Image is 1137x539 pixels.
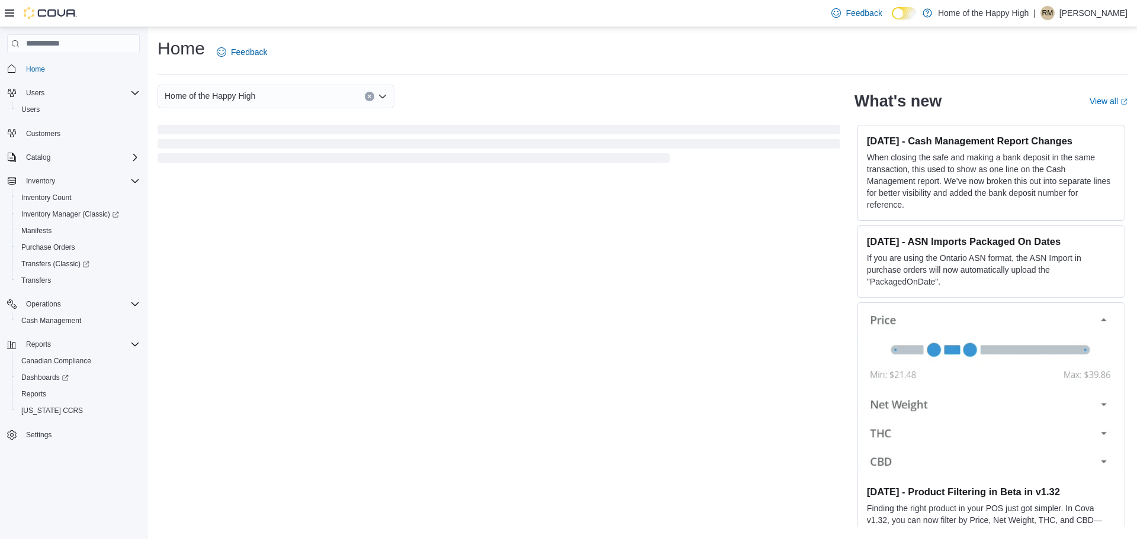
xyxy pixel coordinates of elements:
a: Manifests [17,224,56,238]
span: Users [26,88,44,98]
span: Customers [21,126,140,141]
button: [US_STATE] CCRS [12,402,144,419]
a: Transfers (Classic) [17,257,94,271]
span: Inventory [26,176,55,186]
span: Operations [26,299,61,309]
span: Manifests [17,224,140,238]
input: Dark Mode [892,7,917,20]
span: Purchase Orders [17,240,140,254]
span: Transfers [21,276,51,285]
span: Cash Management [21,316,81,325]
h3: [DATE] - Cash Management Report Changes [867,135,1115,147]
h3: [DATE] - Product Filtering in Beta in v1.32 [867,486,1115,498]
span: Customers [26,129,60,138]
button: Canadian Compliance [12,353,144,369]
button: Operations [21,297,66,311]
a: Settings [21,428,56,442]
a: Inventory Count [17,191,76,205]
a: Home [21,62,50,76]
a: Dashboards [12,369,144,386]
svg: External link [1120,98,1128,105]
button: Catalog [2,149,144,166]
h1: Home [158,37,205,60]
button: Users [12,101,144,118]
span: Home [26,64,45,74]
h2: What's new [855,92,942,111]
span: Inventory [21,174,140,188]
span: RM [1042,6,1054,20]
div: Rebecca MacNeill [1040,6,1055,20]
button: Customers [2,125,144,142]
a: [US_STATE] CCRS [17,404,88,418]
a: Reports [17,387,51,401]
span: Canadian Compliance [17,354,140,368]
button: Users [2,85,144,101]
span: Canadian Compliance [21,356,91,366]
span: Inventory Manager (Classic) [17,207,140,221]
p: [PERSON_NAME] [1059,6,1128,20]
h3: [DATE] - ASN Imports Packaged On Dates [867,235,1115,247]
span: Dashboards [21,373,69,382]
button: Clear input [365,92,374,101]
button: Users [21,86,49,100]
span: Settings [26,430,52,440]
span: Reports [21,389,46,399]
button: Inventory [21,174,60,188]
span: Feedback [231,46,267,58]
span: Operations [21,297,140,311]
button: Cash Management [12,312,144,329]
button: Reports [2,336,144,353]
button: Reports [21,337,56,351]
span: Cash Management [17,314,140,328]
span: [US_STATE] CCRS [21,406,83,415]
span: Reports [17,387,140,401]
span: Dashboards [17,370,140,385]
nav: Complex example [7,56,140,475]
a: Users [17,102,44,117]
span: Transfers (Classic) [17,257,140,271]
span: Home of the Happy High [165,89,255,103]
span: Purchase Orders [21,243,75,252]
span: Home [21,62,140,76]
span: Transfers (Classic) [21,259,89,269]
span: Loading [158,127,840,165]
p: When closing the safe and making a bank deposit in the same transaction, this used to show as one... [867,151,1115,211]
span: Catalog [26,153,50,162]
button: Catalog [21,150,55,164]
a: Feedback [212,40,272,64]
button: Settings [2,426,144,443]
a: Canadian Compliance [17,354,96,368]
span: Users [17,102,140,117]
a: View allExternal link [1090,96,1128,106]
a: Purchase Orders [17,240,80,254]
span: Users [21,105,40,114]
a: Cash Management [17,314,86,328]
span: Feedback [846,7,882,19]
span: Inventory Count [21,193,72,202]
button: Home [2,60,144,78]
button: Inventory Count [12,189,144,206]
span: Users [21,86,140,100]
span: Settings [21,427,140,442]
span: Inventory Count [17,191,140,205]
span: Catalog [21,150,140,164]
span: Inventory Manager (Classic) [21,209,119,219]
a: Inventory Manager (Classic) [17,207,124,221]
a: Inventory Manager (Classic) [12,206,144,222]
span: Transfers [17,273,140,288]
button: Open list of options [378,92,387,101]
span: Reports [21,337,140,351]
button: Inventory [2,173,144,189]
button: Transfers [12,272,144,289]
p: | [1033,6,1036,20]
button: Reports [12,386,144,402]
span: Reports [26,340,51,349]
button: Purchase Orders [12,239,144,256]
button: Operations [2,296,144,312]
p: If you are using the Ontario ASN format, the ASN Import in purchase orders will now automatically... [867,252,1115,288]
a: Dashboards [17,370,73,385]
a: Feedback [827,1,887,25]
span: Washington CCRS [17,404,140,418]
img: Cova [24,7,77,19]
button: Manifests [12,222,144,239]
